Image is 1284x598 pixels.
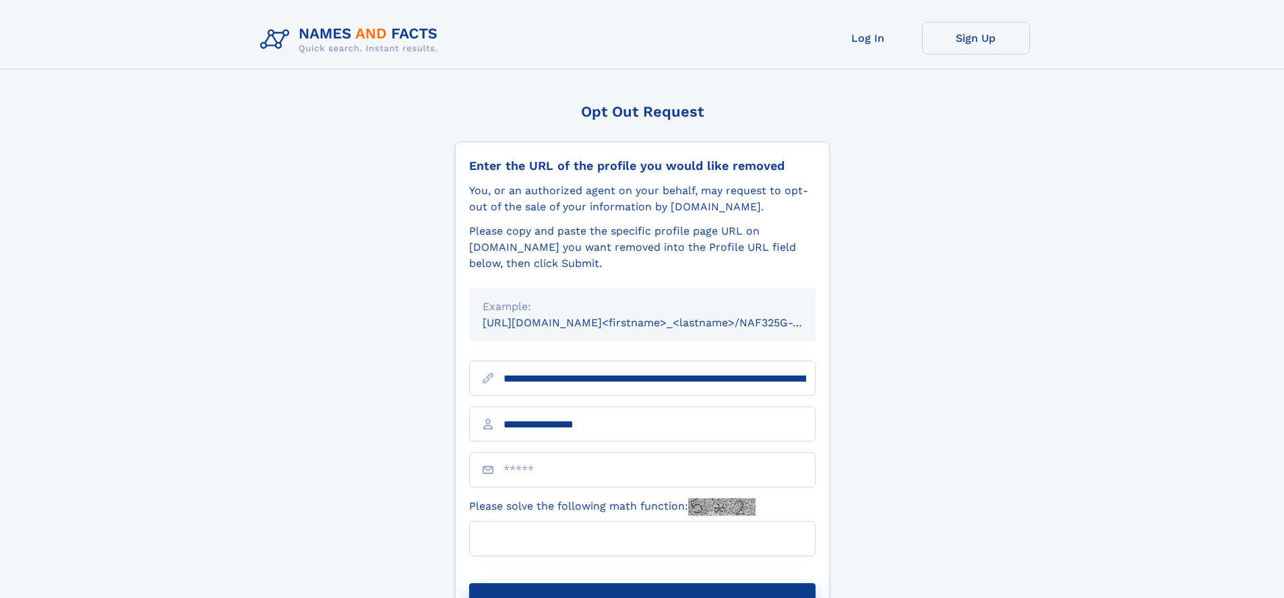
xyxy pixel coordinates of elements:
a: Sign Up [922,22,1030,55]
img: Logo Names and Facts [255,22,449,58]
div: Please copy and paste the specific profile page URL on [DOMAIN_NAME] you want removed into the Pr... [469,223,816,272]
small: [URL][DOMAIN_NAME]<firstname>_<lastname>/NAF325G-xxxxxxxx [483,316,841,329]
div: You, or an authorized agent on your behalf, may request to opt-out of the sale of your informatio... [469,183,816,215]
div: Enter the URL of the profile you would like removed [469,158,816,173]
a: Log In [814,22,922,55]
div: Example: [483,299,802,315]
label: Please solve the following math function: [469,498,756,516]
div: Opt Out Request [455,103,830,120]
